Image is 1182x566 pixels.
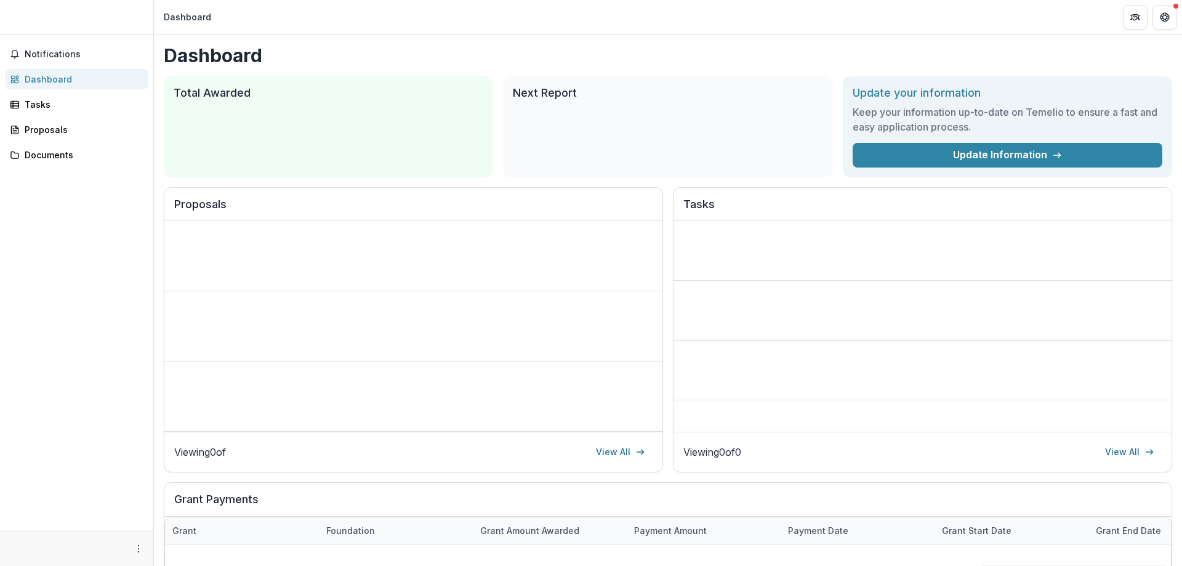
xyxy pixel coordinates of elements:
button: More [131,541,146,556]
div: Dashboard [25,73,139,86]
p: Viewing 0 of 0 [683,445,741,459]
div: Proposals [25,123,139,136]
a: Update Information [853,143,1162,168]
p: Viewing 0 of [174,445,226,459]
nav: breadcrumb [159,8,216,26]
button: Get Help [1152,5,1177,30]
div: Documents [25,148,139,161]
h2: Proposals [174,198,653,221]
h2: Total Awarded [174,86,483,100]
div: Dashboard [164,10,211,23]
h2: Next Report [513,86,822,100]
a: Documents [5,145,148,165]
button: Partners [1123,5,1148,30]
h2: Tasks [683,198,1162,221]
a: Proposals [5,119,148,140]
a: View All [589,442,653,462]
span: Notifications [25,49,143,60]
a: View All [1098,442,1162,462]
h3: Keep your information up-to-date on Temelio to ensure a fast and easy application process. [853,105,1162,134]
button: Notifications [5,44,148,64]
h2: Update your information [853,86,1162,100]
h2: Grant Payments [174,493,1162,516]
a: Tasks [5,94,148,115]
div: Tasks [25,98,139,111]
a: Dashboard [5,69,148,89]
h1: Dashboard [164,44,1172,67]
